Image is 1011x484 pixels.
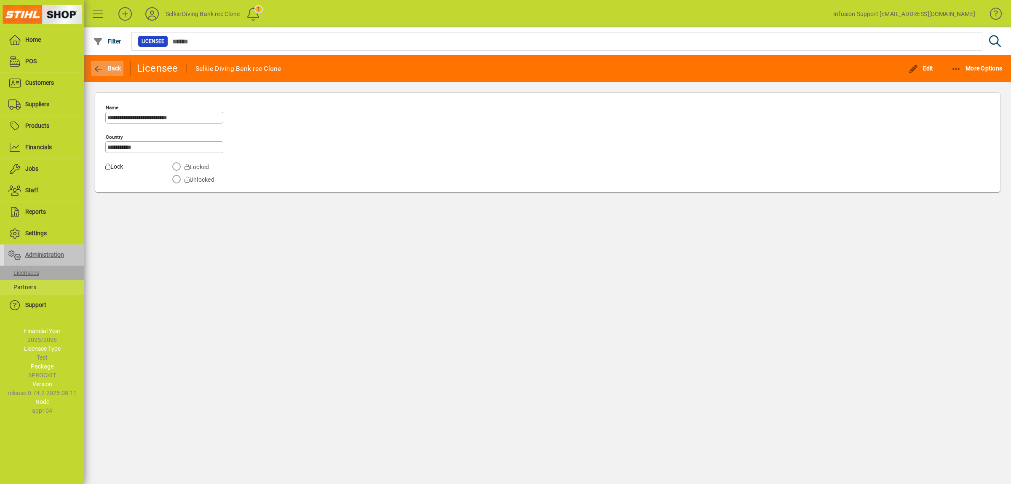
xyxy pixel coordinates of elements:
[106,134,123,140] mat-label: Country
[4,73,84,94] a: Customers
[91,61,123,76] button: Back
[984,2,1000,29] a: Knowledge Base
[908,65,933,72] span: Edit
[25,230,47,237] span: Settings
[4,280,84,294] a: Partners
[906,61,936,76] button: Edit
[4,202,84,223] a: Reports
[8,284,36,290] span: Partners
[4,137,84,158] a: Financials
[4,295,84,316] a: Support
[137,62,178,75] div: Licensee
[93,38,121,45] span: Filter
[4,30,84,51] a: Home
[32,381,52,387] span: Version
[4,116,84,137] a: Products
[4,51,84,72] a: POS
[139,6,166,22] button: Profile
[25,251,64,258] span: Administration
[35,398,49,405] span: Node
[25,36,41,43] span: Home
[4,266,84,280] a: Licensees
[25,187,38,194] span: Staff
[25,101,49,108] span: Suppliers
[25,79,54,86] span: Customers
[8,269,39,276] span: Licensees
[949,61,1005,76] button: More Options
[142,37,164,46] span: Licensee
[4,159,84,180] a: Jobs
[833,7,975,21] div: Infusion Support [EMAIL_ADDRESS][DOMAIN_NAME]
[91,34,123,49] button: Filter
[31,363,53,370] span: Package
[25,58,37,65] span: POS
[99,162,153,184] label: Lock
[93,65,121,72] span: Back
[166,7,240,21] div: Selkie Diving Bank rec Clone
[84,61,131,76] app-page-header-button: Back
[25,144,52,151] span: Financials
[195,62,281,75] div: Selkie Diving Bank rec Clone
[4,94,84,115] a: Suppliers
[112,6,139,22] button: Add
[25,208,46,215] span: Reports
[951,65,1003,72] span: More Options
[25,165,38,172] span: Jobs
[4,180,84,201] a: Staff
[24,345,61,352] span: Licensee Type
[25,122,49,129] span: Products
[24,328,61,334] span: Financial Year
[106,105,118,110] mat-label: Name
[25,301,46,308] span: Support
[4,223,84,244] a: Settings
